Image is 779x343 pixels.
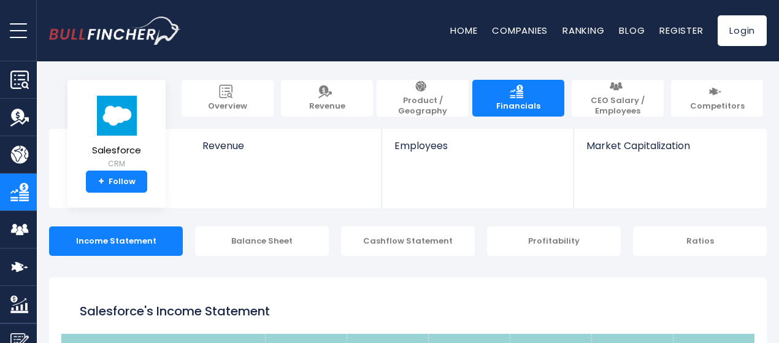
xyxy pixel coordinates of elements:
[92,145,141,156] span: Salesforce
[633,226,767,256] div: Ratios
[562,24,604,37] a: Ranking
[659,24,703,37] a: Register
[49,226,183,256] div: Income Statement
[450,24,477,37] a: Home
[341,226,475,256] div: Cashflow Statement
[49,17,181,45] a: Go to homepage
[671,80,763,117] a: Competitors
[487,226,621,256] div: Profitability
[382,129,573,172] a: Employees
[281,80,373,117] a: Revenue
[572,80,664,117] a: CEO Salary / Employees
[98,176,104,187] strong: +
[619,24,645,37] a: Blog
[86,171,147,193] a: +Follow
[91,94,142,171] a: Salesforce CRM
[49,17,181,45] img: bullfincher logo
[208,101,247,112] span: Overview
[377,80,469,117] a: Product / Geography
[182,80,274,117] a: Overview
[492,24,548,37] a: Companies
[195,226,329,256] div: Balance Sheet
[574,129,766,172] a: Market Capitalization
[578,96,658,117] span: CEO Salary / Employees
[586,140,753,152] span: Market Capitalization
[92,158,141,169] small: CRM
[80,302,736,320] h1: Salesforce's Income Statement
[394,140,561,152] span: Employees
[496,101,540,112] span: Financials
[472,80,564,117] a: Financials
[383,96,462,117] span: Product / Geography
[690,101,745,112] span: Competitors
[309,101,345,112] span: Revenue
[190,129,382,172] a: Revenue
[202,140,370,152] span: Revenue
[718,15,767,46] a: Login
